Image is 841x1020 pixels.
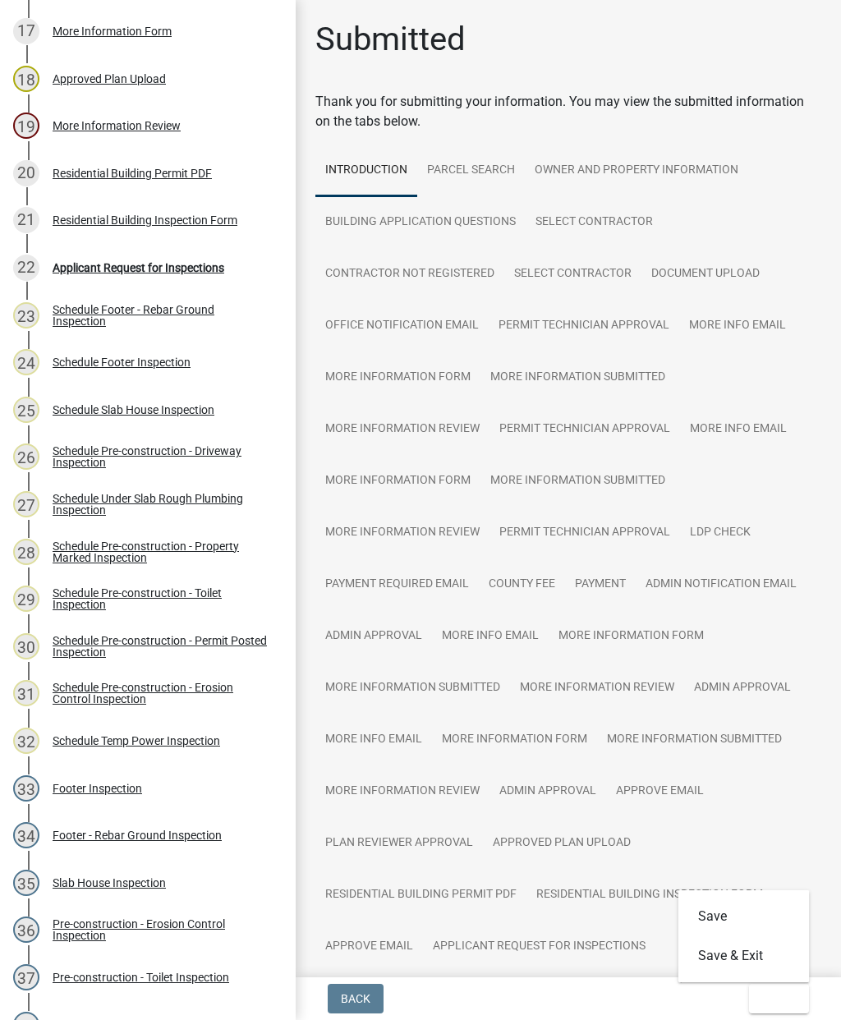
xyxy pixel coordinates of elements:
[315,351,480,404] a: More Information Form
[749,984,809,1013] button: Exit
[53,445,269,468] div: Schedule Pre-construction - Driveway Inspection
[13,207,39,233] div: 21
[13,728,39,754] div: 32
[315,20,466,59] h1: Submitted
[489,300,679,352] a: Permit Technician Approval
[13,160,39,186] div: 20
[53,877,166,889] div: Slab House Inspection
[526,869,773,921] a: Residential Building Inspection Form
[53,682,269,705] div: Schedule Pre-construction - Erosion Control Inspection
[328,984,384,1013] button: Back
[13,822,39,848] div: 34
[636,558,807,611] a: Admin Notification Email
[53,493,269,516] div: Schedule Under Slab Rough Plumbing Inspection
[315,921,423,973] a: Approve Email
[13,491,39,517] div: 27
[53,587,269,610] div: Schedule Pre-construction - Toilet Inspection
[565,558,636,611] a: Payment
[504,248,641,301] a: Select contractor
[432,610,549,663] a: More Info Email
[315,507,489,559] a: More Information Review
[53,73,166,85] div: Approved Plan Upload
[53,168,212,179] div: Residential Building Permit PDF
[680,403,797,456] a: More Info Email
[525,145,748,197] a: Owner and Property Information
[315,455,480,508] a: More Information Form
[53,214,237,226] div: Residential Building Inspection Form
[489,507,680,559] a: Permit Technician Approval
[417,145,525,197] a: Parcel search
[315,869,526,921] a: Residential Building Permit PDF
[13,302,39,329] div: 23
[13,18,39,44] div: 17
[678,936,810,976] button: Save & Exit
[679,300,796,352] a: More Info Email
[53,735,220,747] div: Schedule Temp Power Inspection
[53,25,172,37] div: More Information Form
[13,964,39,990] div: 37
[53,829,222,841] div: Footer - Rebar Ground Inspection
[13,870,39,896] div: 35
[678,890,810,982] div: Exit
[13,443,39,470] div: 26
[53,304,269,327] div: Schedule Footer - Rebar Ground Inspection
[597,714,792,766] a: More Information Submitted
[53,783,142,794] div: Footer Inspection
[483,817,641,870] a: Approved Plan Upload
[315,558,479,611] a: Payment Required Email
[680,507,761,559] a: LDP Check
[489,403,680,456] a: Permit Technician Approval
[53,540,269,563] div: Schedule Pre-construction - Property Marked Inspection
[13,255,39,281] div: 22
[13,113,39,139] div: 19
[315,145,417,197] a: Introduction
[480,351,675,404] a: More Information Submitted
[13,633,39,659] div: 30
[13,397,39,423] div: 25
[315,92,821,131] div: Thank you for submitting your information. You may view the submitted information on the tabs below.
[315,300,489,352] a: Office Notification Email
[13,539,39,565] div: 28
[53,120,181,131] div: More Information Review
[315,610,432,663] a: Admin Approval
[53,356,191,368] div: Schedule Footer Inspection
[53,404,214,416] div: Schedule Slab House Inspection
[641,248,770,301] a: Document Upload
[315,662,510,714] a: More Information Submitted
[423,921,655,973] a: Applicant Request for Inspections
[315,248,504,301] a: Contractor Not Registered
[315,403,489,456] a: More Information Review
[510,662,684,714] a: More Information Review
[53,972,229,983] div: Pre-construction - Toilet Inspection
[479,558,565,611] a: County Fee
[13,917,39,943] div: 36
[13,349,39,375] div: 24
[13,66,39,92] div: 18
[526,196,663,249] a: Select contractor
[315,765,489,818] a: More Information Review
[549,610,714,663] a: More Information Form
[315,817,483,870] a: Plan Reviewer Approval
[480,455,675,508] a: More Information Submitted
[762,992,786,1005] span: Exit
[13,775,39,802] div: 33
[53,635,269,658] div: Schedule Pre-construction - Permit Posted Inspection
[315,714,432,766] a: More Info Email
[678,897,810,936] button: Save
[53,262,224,273] div: Applicant Request for Inspections
[13,586,39,612] div: 29
[13,680,39,706] div: 31
[606,765,714,818] a: Approve Email
[684,662,801,714] a: Admin Approval
[53,918,269,941] div: Pre-construction - Erosion Control Inspection
[432,714,597,766] a: More Information Form
[489,765,606,818] a: Admin Approval
[341,992,370,1005] span: Back
[315,196,526,249] a: Building Application Questions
